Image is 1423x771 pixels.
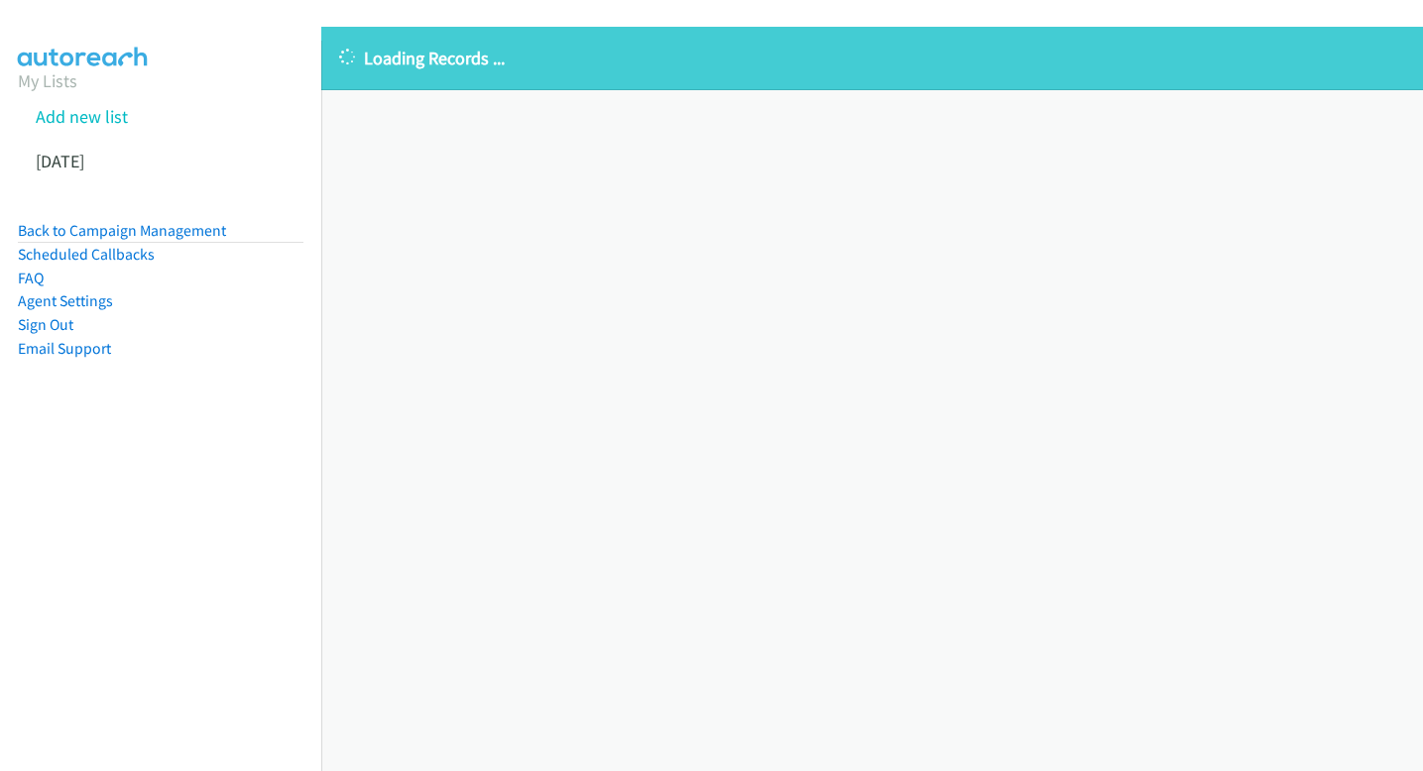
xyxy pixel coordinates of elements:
[36,150,84,172] a: [DATE]
[18,291,113,310] a: Agent Settings
[18,221,226,240] a: Back to Campaign Management
[36,105,128,128] a: Add new list
[18,315,73,334] a: Sign Out
[18,339,111,358] a: Email Support
[18,69,77,92] a: My Lists
[339,45,1405,71] p: Loading Records ...
[18,269,44,287] a: FAQ
[18,245,155,264] a: Scheduled Callbacks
